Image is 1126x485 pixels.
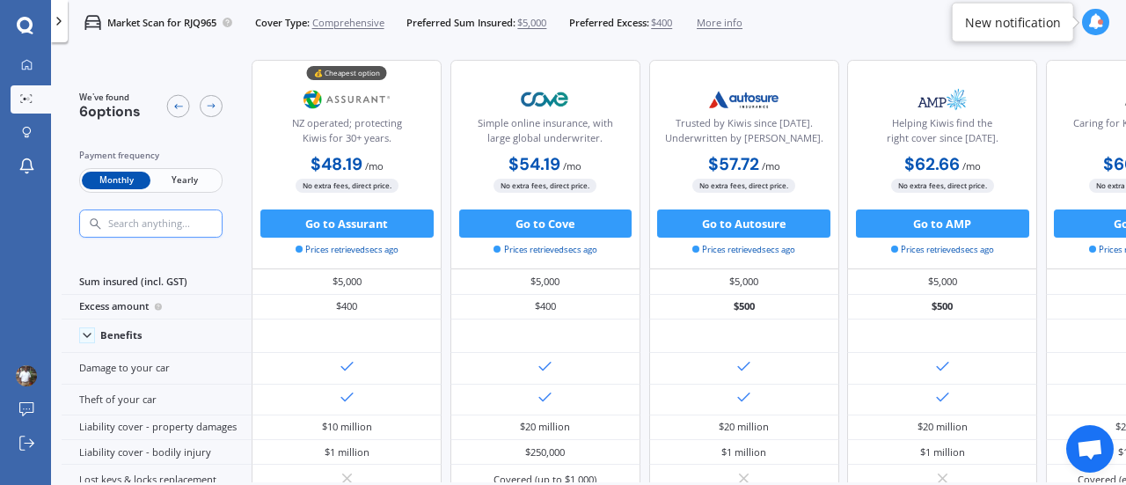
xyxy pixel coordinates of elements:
div: NZ operated; protecting Kiwis for 30+ years. [264,116,429,151]
span: Prices retrieved secs ago [891,244,994,256]
div: $500 [649,295,839,320]
div: Damage to your car [62,353,252,384]
b: $62.66 [904,153,960,175]
button: Go to Assurant [260,209,434,238]
div: $1 million [920,445,965,459]
span: / mo [563,159,581,173]
span: Prices retrieved secs ago [692,244,795,256]
span: More info [697,16,742,30]
span: 6 options [79,102,141,121]
button: Go to Cove [459,209,632,238]
div: Benefits [100,329,143,342]
div: Open chat [1066,425,1114,473]
div: $5,000 [450,269,640,294]
div: $20 million [520,420,570,434]
div: $400 [252,295,442,320]
div: Liability cover - property damages [62,415,252,440]
div: $10 million [322,420,372,434]
div: $1 million [325,445,369,459]
button: Go to Autosure [657,209,830,238]
img: AMP.webp [896,82,989,117]
button: Go to AMP [856,209,1029,238]
div: $500 [847,295,1037,320]
div: Sum insured (incl. GST) [62,269,252,294]
span: / mo [365,159,384,173]
span: Prices retrieved secs ago [494,244,596,256]
img: Assurant.png [301,82,394,117]
img: Cove.webp [499,82,592,117]
img: Autosure.webp [698,82,791,117]
div: $5,000 [649,269,839,294]
img: car.f15378c7a67c060ca3f3.svg [84,14,101,31]
span: $5,000 [517,16,546,30]
span: Preferred Sum Insured: [406,16,515,30]
div: New notification [965,13,1061,31]
div: $250,000 [525,445,565,459]
img: ACg8ocKebRRnUQY-OosoIsT23_sMjniw52ieSLrxIlfg0ByL_k1k_zqY=s96-c [16,365,37,386]
div: $5,000 [847,269,1037,294]
span: No extra fees, direct price. [891,179,994,192]
span: We've found [79,92,141,104]
div: $5,000 [252,269,442,294]
span: Monthly [82,172,150,190]
div: Trusted by Kiwis since [DATE]. Underwritten by [PERSON_NAME]. [661,116,826,151]
div: Theft of your car [62,385,252,415]
span: Cover Type: [255,16,310,30]
div: $20 million [719,420,769,434]
div: Payment frequency [79,149,223,163]
div: $1 million [721,445,766,459]
div: $400 [450,295,640,320]
span: / mo [962,159,981,173]
span: Yearly [150,172,219,190]
div: 💰 Cheapest option [307,66,387,80]
span: $400 [651,16,672,30]
div: Liability cover - bodily injury [62,440,252,465]
div: Simple online insurance, with large global underwriter. [463,116,628,151]
span: No extra fees, direct price. [494,179,596,192]
span: Comprehensive [312,16,384,30]
input: Search anything... [106,217,251,230]
b: $57.72 [708,153,759,175]
div: Helping Kiwis find the right cover since [DATE]. [859,116,1025,151]
span: Preferred Excess: [569,16,649,30]
div: Excess amount [62,295,252,320]
span: / mo [762,159,780,173]
span: No extra fees, direct price. [692,179,795,192]
b: $48.19 [311,153,362,175]
p: Market Scan for RJQ965 [107,16,216,30]
span: Prices retrieved secs ago [296,244,398,256]
b: $54.19 [508,153,560,175]
div: $20 million [918,420,968,434]
span: No extra fees, direct price. [296,179,398,192]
